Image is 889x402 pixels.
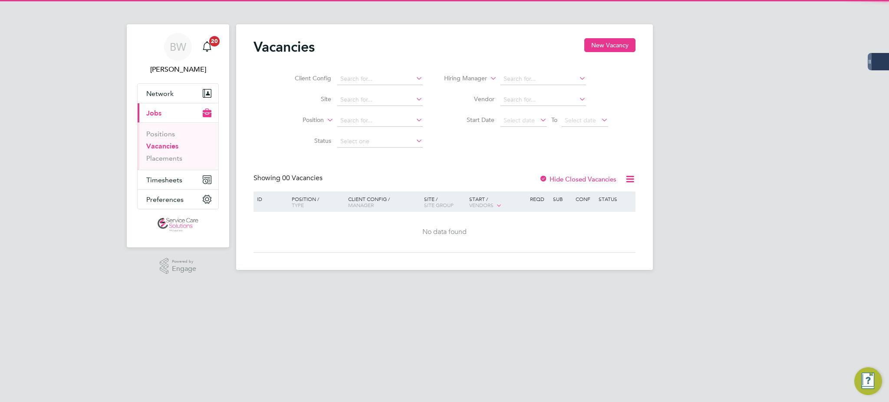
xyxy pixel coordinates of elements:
nav: Main navigation [127,24,229,247]
span: Network [146,89,174,98]
div: Sub [551,191,573,206]
label: Hide Closed Vacancies [539,175,616,183]
span: Select date [565,116,596,124]
label: Status [281,137,331,145]
div: Position / [285,191,346,212]
button: Engage Resource Center [854,367,882,395]
span: Type [292,201,304,208]
h2: Vacancies [254,38,315,56]
button: Preferences [138,190,218,209]
div: No data found [255,227,634,237]
button: Jobs [138,103,218,122]
div: Start / [467,191,528,213]
div: Jobs [138,122,218,170]
a: 20 [198,33,216,61]
div: Client Config / [346,191,422,212]
button: Network [138,84,218,103]
span: BW [170,41,186,53]
a: BW[PERSON_NAME] [137,33,219,75]
label: Start Date [444,116,494,124]
a: Positions [146,130,175,138]
button: New Vacancy [584,38,635,52]
span: Site Group [424,201,454,208]
span: Jobs [146,109,161,117]
span: To [549,114,560,125]
input: Search for... [500,73,586,85]
a: Placements [146,154,182,162]
label: Site [281,95,331,103]
span: Preferences [146,195,184,204]
a: Vacancies [146,142,178,150]
label: Vendor [444,95,494,103]
label: Client Config [281,74,331,82]
button: Timesheets [138,170,218,189]
div: Site / [422,191,468,212]
span: Vendors [469,201,494,208]
span: Engage [172,265,196,273]
span: Select date [504,116,535,124]
a: Go to home page [137,218,219,232]
input: Search for... [337,115,423,127]
span: Timesheets [146,176,182,184]
input: Search for... [500,94,586,106]
span: Powered by [172,258,196,265]
div: ID [255,191,285,206]
div: Showing [254,174,324,183]
span: 20 [209,36,220,46]
div: Status [596,191,634,206]
input: Search for... [337,73,423,85]
div: Conf [573,191,596,206]
span: Manager [348,201,374,208]
div: Reqd [528,191,550,206]
label: Position [274,116,324,125]
a: Powered byEngage [160,258,197,274]
input: Search for... [337,94,423,106]
span: 00 Vacancies [282,174,323,182]
span: Bethany Wiles [137,64,219,75]
input: Select one [337,135,423,148]
img: servicecare-logo-retina.png [158,218,198,232]
label: Hiring Manager [437,74,487,83]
